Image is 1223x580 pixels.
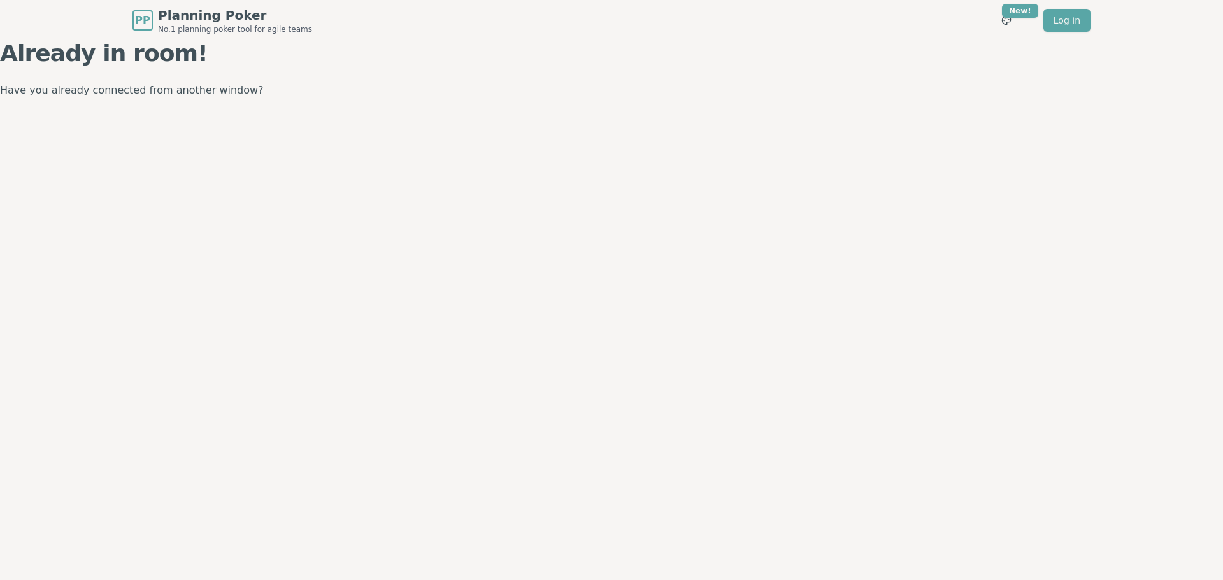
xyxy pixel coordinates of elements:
button: New! [995,9,1018,32]
a: Log in [1043,9,1091,32]
div: New! [1002,4,1038,18]
span: Planning Poker [158,6,312,24]
span: PP [135,13,150,28]
a: PPPlanning PokerNo.1 planning poker tool for agile teams [132,6,312,34]
span: No.1 planning poker tool for agile teams [158,24,312,34]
